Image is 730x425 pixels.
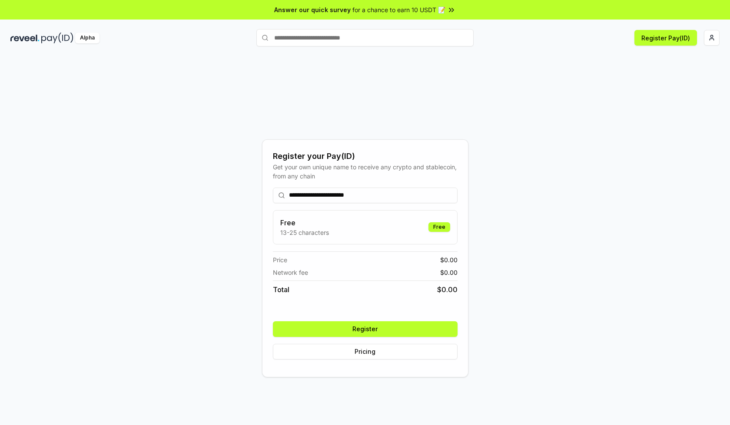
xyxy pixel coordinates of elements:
span: Total [273,284,289,295]
span: $ 0.00 [437,284,458,295]
span: $ 0.00 [440,268,458,277]
div: Get your own unique name to receive any crypto and stablecoin, from any chain [273,162,458,181]
h3: Free [280,217,329,228]
button: Register [273,321,458,337]
span: Network fee [273,268,308,277]
div: Free [428,222,450,232]
span: Price [273,255,287,264]
span: $ 0.00 [440,255,458,264]
span: for a chance to earn 10 USDT 📝 [352,5,445,14]
span: Answer our quick survey [274,5,351,14]
p: 13-25 characters [280,228,329,237]
div: Register your Pay(ID) [273,150,458,162]
button: Register Pay(ID) [634,30,697,46]
button: Pricing [273,344,458,359]
img: reveel_dark [10,33,40,43]
img: pay_id [41,33,73,43]
div: Alpha [75,33,100,43]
